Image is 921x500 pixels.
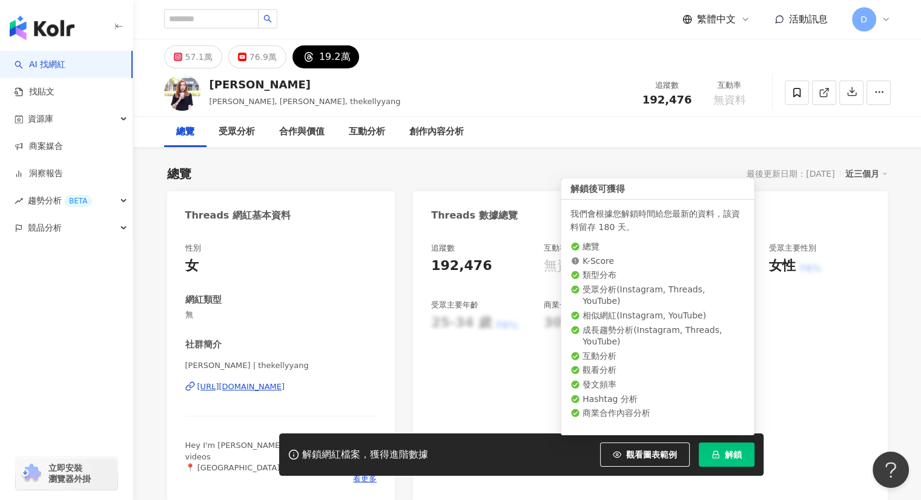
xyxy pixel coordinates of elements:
[431,209,517,222] div: Threads 數據總覽
[431,257,492,275] div: 192,476
[16,457,117,490] a: chrome extension立即安裝 瀏覽器外掛
[725,450,742,459] span: 解鎖
[185,360,377,371] span: [PERSON_NAME] | thekellyyang
[197,381,285,392] div: [URL][DOMAIN_NAME]
[544,243,579,254] div: 互動率
[431,243,455,254] div: 追蹤數
[713,94,746,106] span: 無資料
[570,269,745,281] li: 類型分布
[707,79,753,91] div: 互動率
[642,93,692,106] span: 192,476
[28,187,92,214] span: 趨勢分析
[570,379,745,391] li: 發文頻率
[176,125,194,139] div: 總覽
[28,214,62,242] span: 競品分析
[185,294,222,306] div: 網紅類型
[570,350,745,363] li: 互動分析
[769,243,816,254] div: 受眾主要性別
[544,257,584,275] div: 無資料
[15,140,63,153] a: 商案媒合
[570,241,745,253] li: 總覽
[600,442,690,467] button: 觀看圖表範例
[64,195,92,207] div: BETA
[860,13,867,26] span: D
[185,338,222,351] div: 社群簡介
[185,381,377,392] a: [URL][DOMAIN_NAME]
[48,462,91,484] span: 立即安裝 瀏覽器外掛
[544,300,622,311] div: 商業合作內容覆蓋比例
[15,59,65,71] a: searchAI 找網紅
[570,407,745,419] li: 商業合作內容分析
[228,45,286,68] button: 76.9萬
[28,105,53,133] span: 資源庫
[431,300,478,311] div: 受眾主要年齡
[570,365,745,377] li: 觀看分析
[185,257,199,275] div: 女
[642,79,692,91] div: 追蹤數
[349,125,385,139] div: 互動分析
[570,324,745,348] li: 成長趨勢分析 ( Instagram, Threads, YouTube )
[353,473,377,484] span: 看更多
[711,450,720,459] span: lock
[249,48,277,65] div: 76.9萬
[697,13,736,26] span: 繁體中文
[210,77,401,92] div: [PERSON_NAME]
[319,48,351,65] div: 19.2萬
[219,125,255,139] div: 受眾分析
[570,255,745,268] li: K-Score
[185,48,213,65] div: 57.1萬
[185,309,377,320] span: 無
[263,15,272,23] span: search
[185,243,201,254] div: 性別
[279,125,325,139] div: 合作與價值
[789,13,828,25] span: 活動訊息
[302,449,428,461] div: 解鎖網紅檔案，獲得進階數據
[164,74,200,111] img: KOL Avatar
[561,179,754,200] div: 解鎖後可獲得
[292,45,360,68] button: 19.2萬
[15,168,63,180] a: 洞察報告
[15,86,54,98] a: 找貼文
[570,310,745,322] li: 相似網紅 ( Instagram, YouTube )
[570,207,745,234] div: 我們會根據您解鎖時間給您最新的資料，該資料留存 180 天。
[15,197,23,205] span: rise
[10,16,74,40] img: logo
[409,125,464,139] div: 創作內容分析
[747,169,834,179] div: 最後更新日期：[DATE]
[845,166,888,182] div: 近三個月
[167,165,191,182] div: 總覽
[164,45,222,68] button: 57.1萬
[210,97,401,106] span: [PERSON_NAME], [PERSON_NAME], thekellyyang
[19,464,43,483] img: chrome extension
[185,209,291,222] div: Threads 網紅基本資料
[570,393,745,406] li: Hashtag 分析
[699,442,754,467] button: 解鎖
[570,284,745,308] li: 受眾分析 ( Instagram, Threads, YouTube )
[626,450,677,459] span: 觀看圖表範例
[769,257,796,275] div: 女性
